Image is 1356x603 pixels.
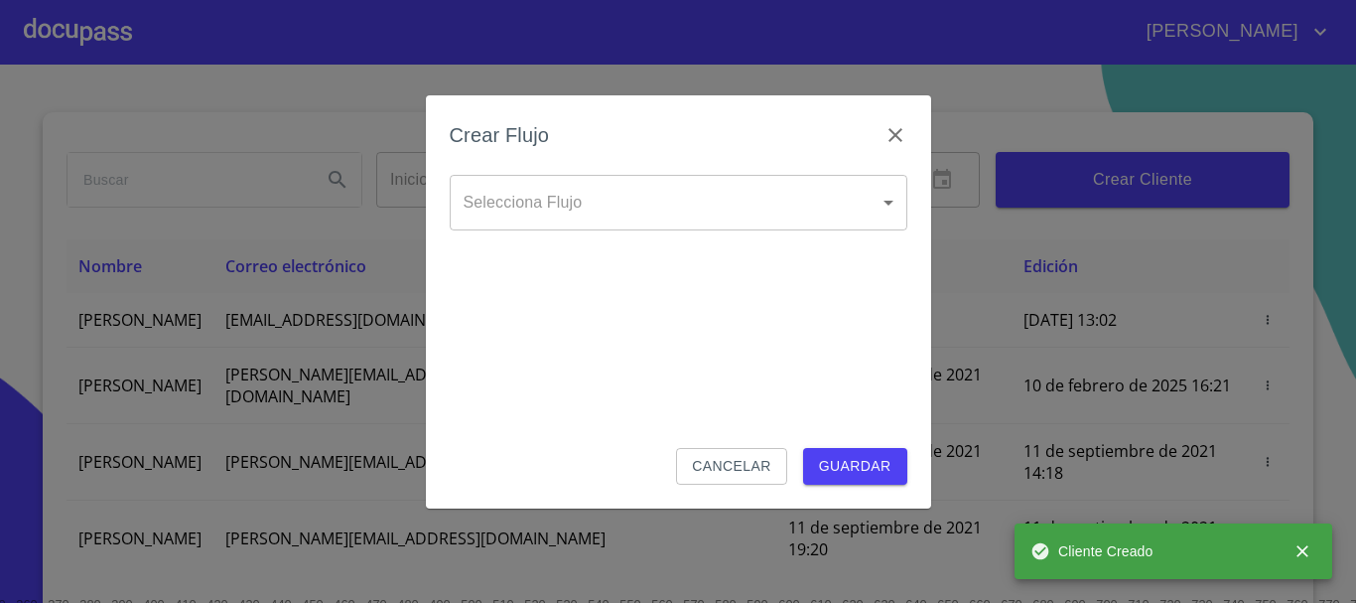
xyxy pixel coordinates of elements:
[676,448,786,485] button: Cancelar
[450,175,907,230] div: ​
[1281,529,1324,573] button: close
[692,454,770,479] span: Cancelar
[1030,541,1153,561] span: Cliente Creado
[819,454,891,479] span: Guardar
[450,119,550,151] h6: Crear Flujo
[803,448,907,485] button: Guardar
